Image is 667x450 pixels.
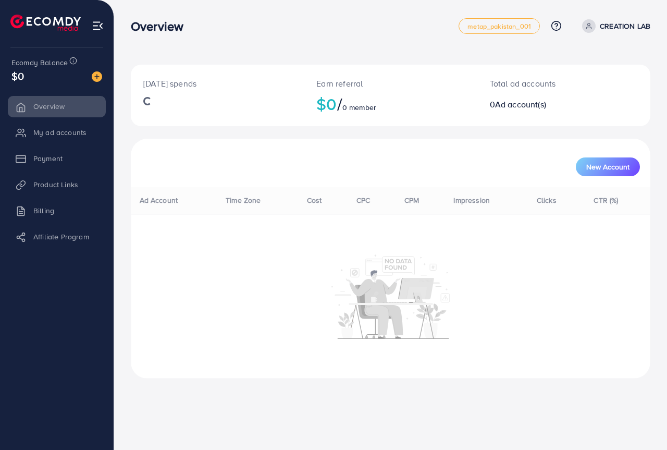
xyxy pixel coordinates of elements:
[92,71,102,82] img: image
[490,100,595,110] h2: 0
[10,15,81,31] img: logo
[11,57,68,68] span: Ecomdy Balance
[337,92,342,116] span: /
[467,23,531,30] span: metap_pakistan_001
[578,19,650,33] a: CREATION LAB
[92,20,104,32] img: menu
[459,18,540,34] a: metap_pakistan_001
[495,99,546,110] span: Ad account(s)
[576,157,640,176] button: New Account
[342,102,376,113] span: 0 member
[316,94,464,114] h2: $0
[490,77,595,90] p: Total ad accounts
[143,77,291,90] p: [DATE] spends
[600,20,650,32] p: CREATION LAB
[316,77,464,90] p: Earn referral
[11,68,24,83] span: $0
[586,163,629,171] span: New Account
[131,19,192,34] h3: Overview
